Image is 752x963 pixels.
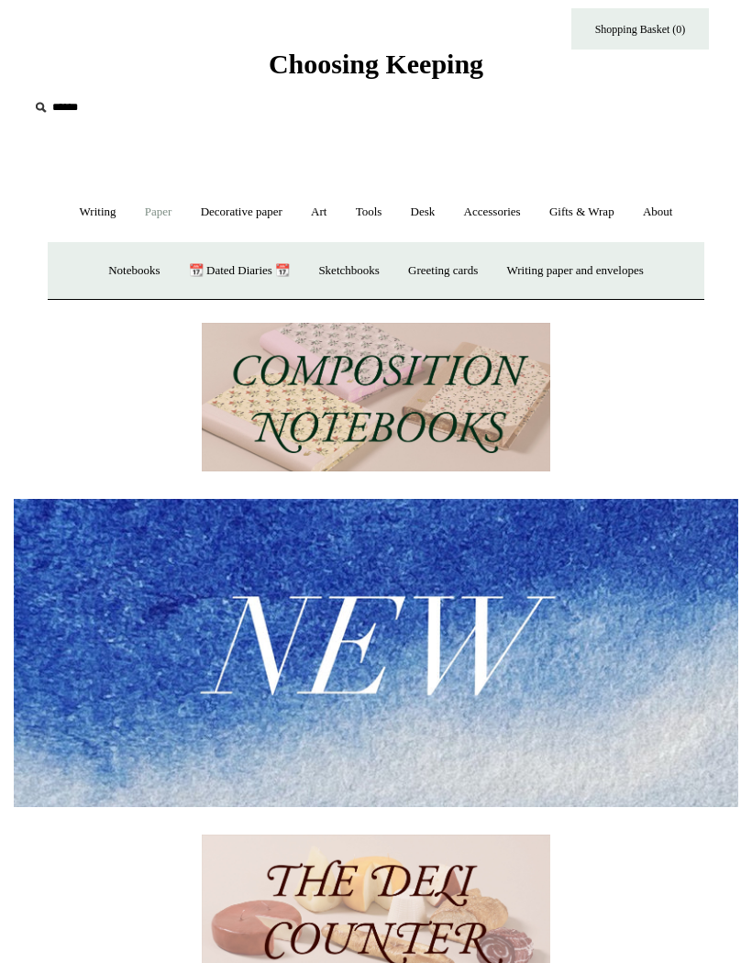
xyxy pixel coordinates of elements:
[269,49,483,79] span: Choosing Keeping
[536,188,627,237] a: Gifts & Wrap
[630,188,686,237] a: About
[343,188,395,237] a: Tools
[305,247,392,295] a: Sketchbooks
[176,247,303,295] a: 📆 Dated Diaries 📆
[494,247,657,295] a: Writing paper and envelopes
[14,499,738,807] img: New.jpg__PID:f73bdf93-380a-4a35-bcfe-7823039498e1
[132,188,185,237] a: Paper
[269,63,483,76] a: Choosing Keeping
[398,188,448,237] a: Desk
[298,188,339,237] a: Art
[202,323,550,471] img: 202302 Composition ledgers.jpg__PID:69722ee6-fa44-49dd-a067-31375e5d54ec
[451,188,534,237] a: Accessories
[188,188,295,237] a: Decorative paper
[571,8,709,50] a: Shopping Basket (0)
[67,188,129,237] a: Writing
[395,247,491,295] a: Greeting cards
[95,247,172,295] a: Notebooks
